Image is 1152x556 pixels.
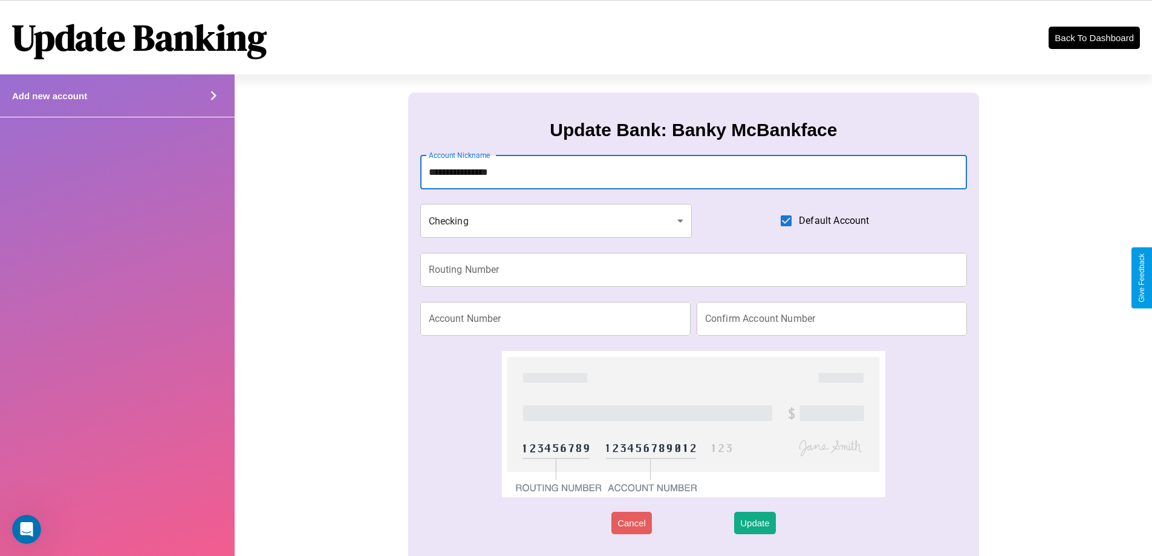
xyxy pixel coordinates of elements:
label: Account Nickname [429,150,490,160]
button: Back To Dashboard [1049,27,1140,49]
h3: Update Bank: Banky McBankface [550,120,837,140]
span: Default Account [799,214,869,228]
button: Cancel [611,512,652,534]
h4: Add new account [12,91,87,101]
div: Checking [420,204,692,238]
div: Give Feedback [1137,253,1146,303]
iframe: Intercom live chat [12,515,41,544]
h1: Update Banking [12,13,267,62]
button: Update [734,512,775,534]
img: check [502,351,885,497]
